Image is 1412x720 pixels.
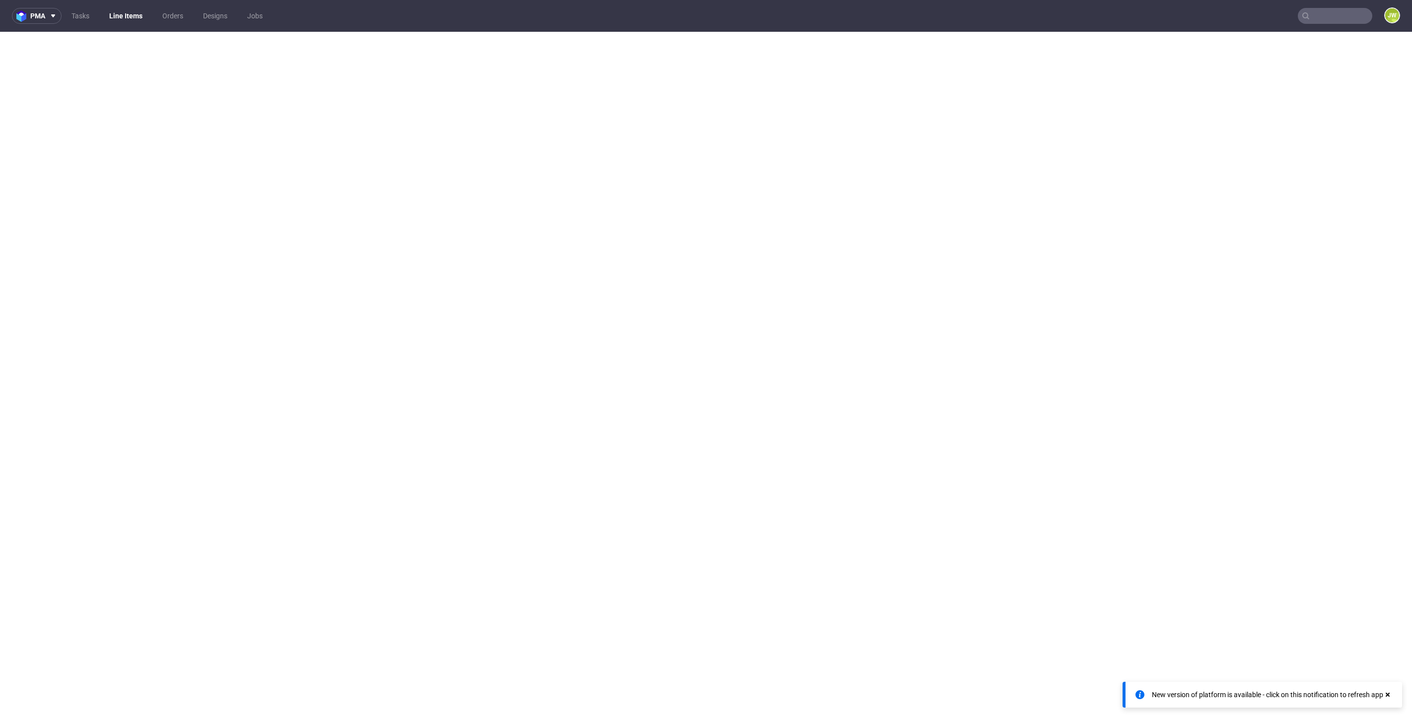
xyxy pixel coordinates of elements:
a: Designs [197,8,233,24]
img: logo [16,10,30,22]
a: Jobs [241,8,269,24]
span: pma [30,12,45,19]
a: Line Items [103,8,148,24]
div: New version of platform is available - click on this notification to refresh app [1152,690,1383,700]
button: pma [12,8,62,24]
figcaption: JW [1385,8,1399,22]
a: Tasks [66,8,95,24]
a: Orders [156,8,189,24]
